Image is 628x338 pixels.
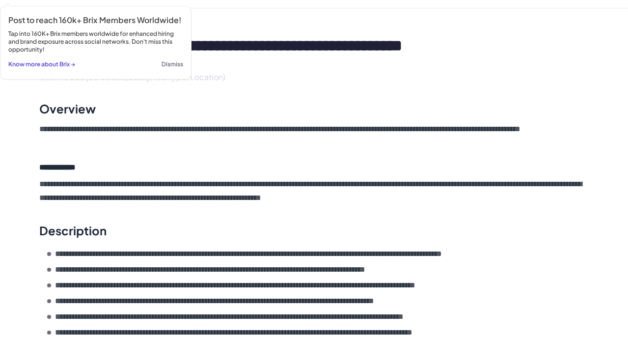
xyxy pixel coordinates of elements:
div: Post to reach 160k+ Brix Members Worldwide! [8,14,183,26]
div: Overview [39,101,96,116]
div: Description [39,223,107,238]
button: Dismiss [162,57,183,71]
button: Know more about Brix → [8,57,75,71]
div: Tap into 160K+ Brix members worldwide for enhanced hiring and brand exposure across social networ... [8,30,183,54]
